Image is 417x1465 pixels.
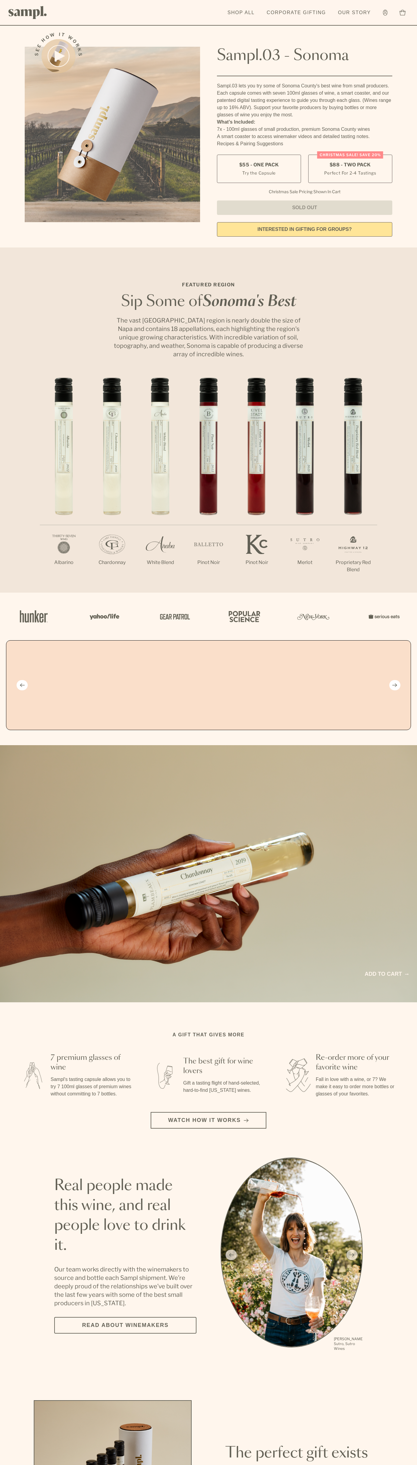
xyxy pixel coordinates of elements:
img: Artboard_7_5b34974b-f019-449e-91fb-745f8d0877ee_x450.png [365,603,401,629]
small: Perfect For 2-4 Tastings [324,170,376,176]
img: Artboard_6_04f9a106-072f-468a-bdd7-f11783b05722_x450.png [86,603,122,629]
a: Shop All [224,6,258,19]
img: Artboard_3_0b291449-6e8c-4d07-b2c2-3f3601a19cd1_x450.png [295,603,331,629]
p: Albarino [40,559,88,566]
p: Chardonnay [88,559,136,566]
h2: Sip Some of [112,295,305,309]
div: Christmas SALE! Save 20% [317,151,383,159]
img: Sampl.03 - Sonoma [25,47,200,222]
a: Our Story [335,6,374,19]
p: Pinot Noir [184,559,233,566]
button: Sold Out [217,200,392,215]
li: 3 / 7 [136,378,184,585]
a: Read about Winemakers [54,1317,196,1334]
li: 1 / 7 [40,378,88,585]
li: A smart coaster to access winemaker videos and detailed tasting notes. [217,133,392,140]
p: Fall in love with a wine, or 7? We make it easy to order more bottles or glasses of your favorites. [316,1076,398,1098]
li: Christmas Sale Pricing Shown In Cart [266,189,343,194]
img: Artboard_5_7fdae55a-36fd-43f7-8bfd-f74a06a2878e_x450.png [155,603,192,629]
img: Artboard_4_28b4d326-c26e-48f9-9c80-911f17d6414e_x450.png [225,603,262,629]
li: 7x - 100ml glasses of small production, premium Sonoma County wines [217,126,392,133]
li: 5 / 7 [233,378,281,585]
li: Recipes & Pairing Suggestions [217,140,392,147]
p: Merlot [281,559,329,566]
li: 6 / 7 [281,378,329,585]
a: Add to cart [365,970,409,978]
button: Previous slide [17,680,28,690]
p: Our team works directly with the winemakers to source and bottle each Sampl shipment. We’re deepl... [54,1265,196,1307]
p: [PERSON_NAME] Sutro, Sutro Wines [334,1337,363,1351]
p: White Blend [136,559,184,566]
em: Sonoma's Best [202,295,296,309]
div: slide 1 [221,1158,363,1352]
p: Gift a tasting flight of hand-selected, hard-to-find [US_STATE] wines. [183,1079,265,1094]
h3: 7 premium glasses of wine [51,1053,133,1072]
a: Corporate Gifting [264,6,329,19]
strong: What’s Included: [217,119,255,124]
li: 4 / 7 [184,378,233,585]
li: 2 / 7 [88,378,136,585]
button: Next slide [389,680,400,690]
small: Try the Capsule [242,170,276,176]
h2: The perfect gift exists [225,1444,383,1462]
h1: Sampl.03 - Sonoma [217,47,392,65]
ul: carousel [221,1158,363,1352]
p: The vast [GEOGRAPHIC_DATA] region is nearly double the size of Napa and contains 18 appellations,... [112,316,305,358]
span: $88 - Two Pack [330,162,371,168]
p: Featured Region [112,281,305,288]
h2: A gift that gives more [173,1031,245,1038]
div: Sampl.03 lets you try some of Sonoma County's best wine from small producers. Each capsule comes ... [217,82,392,118]
li: 7 / 7 [329,378,377,593]
h2: Real people made this wine, and real people love to drink it. [54,1176,196,1255]
button: Watch how it works [151,1112,266,1129]
img: Artboard_1_c8cd28af-0030-4af1-819c-248e302c7f06_x450.png [16,603,52,629]
img: Sampl logo [8,6,47,19]
p: Pinot Noir [233,559,281,566]
button: See how it works [42,39,75,73]
span: $55 - One Pack [239,162,279,168]
h3: Re-order more of your favorite wine [316,1053,398,1072]
h3: The best gift for wine lovers [183,1057,265,1076]
p: Sampl's tasting capsule allows you to try 7 100ml glasses of premium wines without committing to ... [51,1076,133,1098]
p: Proprietary Red Blend [329,559,377,573]
a: interested in gifting for groups? [217,222,392,237]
